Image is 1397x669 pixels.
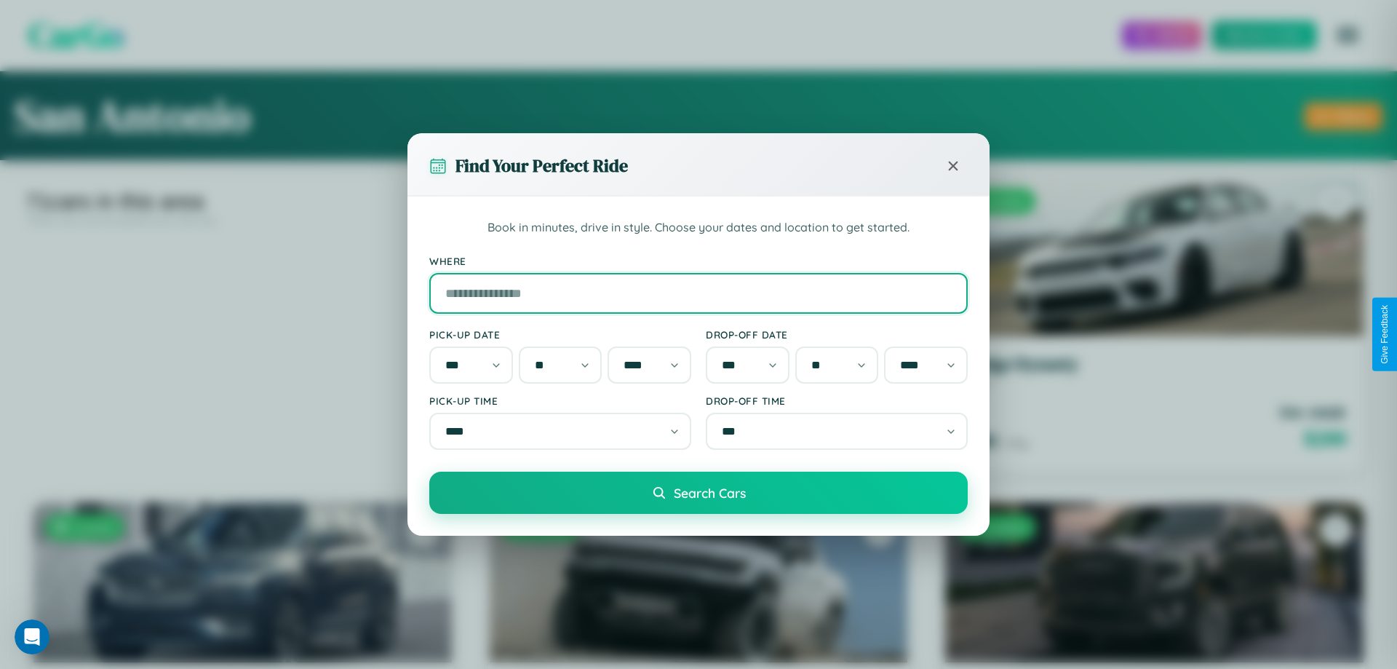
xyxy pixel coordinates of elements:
label: Drop-off Time [706,395,968,407]
span: Search Cars [674,485,746,501]
button: Search Cars [429,472,968,514]
label: Drop-off Date [706,328,968,341]
label: Where [429,255,968,267]
label: Pick-up Date [429,328,691,341]
h3: Find Your Perfect Ride [455,154,628,178]
label: Pick-up Time [429,395,691,407]
p: Book in minutes, drive in style. Choose your dates and location to get started. [429,218,968,237]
